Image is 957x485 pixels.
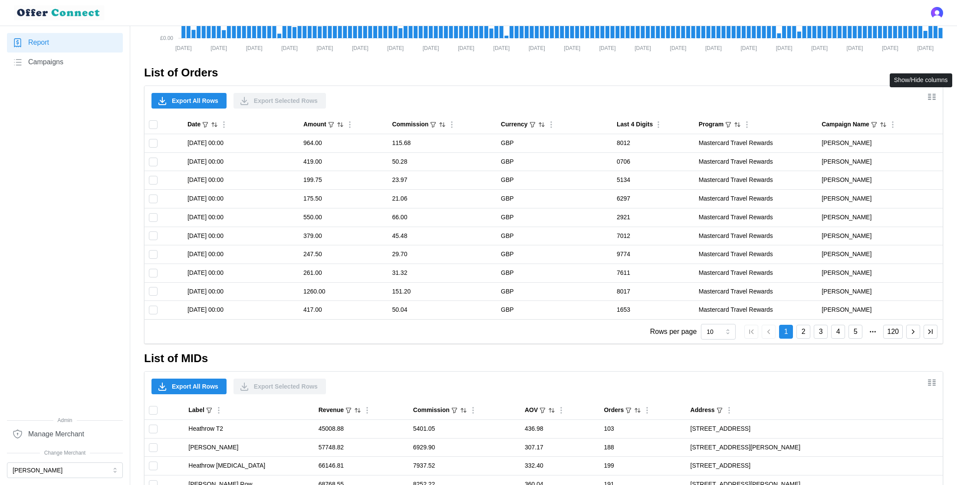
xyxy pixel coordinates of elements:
td: 199 [599,457,686,475]
input: Toggle select row [149,250,158,259]
td: 31.32 [388,264,497,282]
button: Export All Rows [151,93,227,109]
td: 1653 [612,301,694,319]
td: 261.00 [299,264,388,282]
button: Column Actions [214,406,224,415]
td: 5401.05 [409,420,520,439]
button: 4 [831,325,845,339]
h2: List of MIDs [144,351,943,366]
h2: List of Orders [144,65,943,80]
td: 21.06 [388,190,497,208]
td: GBP [497,152,612,171]
td: 419.00 [299,152,388,171]
td: 1260.00 [299,282,388,301]
td: Mastercard Travel Rewards [694,245,818,264]
td: [PERSON_NAME] [817,134,943,153]
td: [DATE] 00:00 [183,152,299,171]
td: 9774 [612,245,694,264]
td: 7012 [612,227,694,245]
td: Mastercard Travel Rewards [694,171,818,190]
button: Sort by AOV descending [548,406,556,414]
button: Sort by Commission descending [438,121,446,129]
tspan: [DATE] [493,45,510,51]
td: 151.20 [388,282,497,301]
tspan: [DATE] [210,45,227,51]
td: 199.75 [299,171,388,190]
button: Open user button [931,7,943,19]
td: 66146.81 [314,457,409,475]
button: Column Actions [345,120,355,129]
tspan: [DATE] [175,45,192,51]
span: Manage Merchant [28,429,84,440]
td: 436.98 [520,420,600,439]
tspan: £0.00 [160,35,173,41]
div: Campaign Name [822,120,869,129]
button: Column Actions [219,120,229,129]
td: GBP [497,301,612,319]
td: 8017 [612,282,694,301]
div: Address [691,406,715,415]
td: [DATE] 00:00 [183,171,299,190]
tspan: [DATE] [599,45,616,51]
button: Column Actions [724,406,734,415]
td: 57748.82 [314,438,409,457]
td: 550.00 [299,208,388,227]
button: Column Actions [362,406,372,415]
td: 66.00 [388,208,497,227]
td: GBP [497,227,612,245]
tspan: [DATE] [387,45,404,51]
button: Export Selected Rows [233,379,326,394]
button: Sort by Revenue descending [354,406,362,414]
td: 188 [599,438,686,457]
tspan: [DATE] [564,45,580,51]
input: Toggle select row [149,443,158,452]
button: Column Actions [468,406,478,415]
div: Commission [413,406,450,415]
td: Mastercard Travel Rewards [694,227,818,245]
button: Sort by Amount descending [336,121,344,129]
td: 115.68 [388,134,497,153]
span: Export Selected Rows [254,379,318,394]
td: [PERSON_NAME] [817,152,943,171]
td: 7611 [612,264,694,282]
td: 417.00 [299,301,388,319]
div: Date [187,120,201,129]
td: Mastercard Travel Rewards [694,282,818,301]
div: Amount [303,120,326,129]
span: Report [28,37,49,48]
td: GBP [497,245,612,264]
span: Export All Rows [172,93,218,108]
button: Sort by Orders descending [634,406,641,414]
td: [STREET_ADDRESS] [686,420,943,439]
td: [DATE] 00:00 [183,282,299,301]
div: Commission [392,120,428,129]
tspan: [DATE] [776,45,793,51]
tspan: [DATE] [740,45,757,51]
button: 3 [814,325,828,339]
input: Toggle select row [149,213,158,222]
td: Mastercard Travel Rewards [694,190,818,208]
td: GBP [497,208,612,227]
td: [PERSON_NAME] [817,301,943,319]
td: 50.04 [388,301,497,319]
button: Sort by Program ascending [733,121,741,129]
td: 45008.88 [314,420,409,439]
td: [DATE] 00:00 [183,264,299,282]
button: Column Actions [888,120,898,129]
span: Admin [7,416,123,425]
tspan: [DATE] [670,45,687,51]
td: 45.48 [388,227,497,245]
button: Column Actions [556,406,566,415]
td: 6297 [612,190,694,208]
p: Rows per page [650,327,697,337]
span: Export All Rows [172,379,218,394]
div: Revenue [319,406,344,415]
tspan: [DATE] [705,45,722,51]
button: Sort by Currency ascending [538,121,546,129]
td: 332.40 [520,457,600,475]
a: Report [7,33,123,53]
td: Heathrow [MEDICAL_DATA] [184,457,314,475]
td: 379.00 [299,227,388,245]
tspan: [DATE] [281,45,298,51]
tspan: [DATE] [635,45,651,51]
